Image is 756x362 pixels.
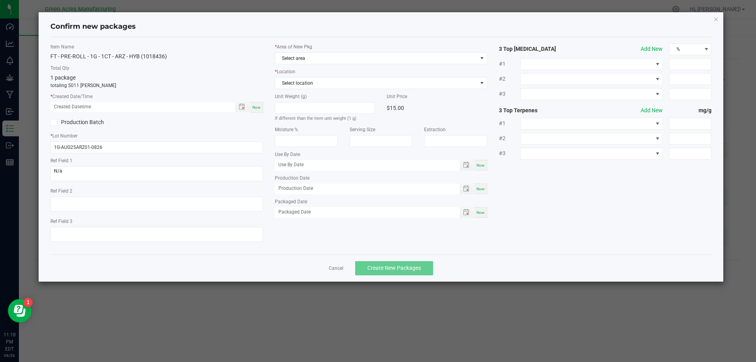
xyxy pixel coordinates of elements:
[50,43,263,50] label: Item Name
[275,126,338,133] label: Moisture %
[50,74,76,81] span: 1 package
[50,102,227,112] input: Created Datetime
[476,187,485,191] span: Now
[275,53,477,64] span: Select area
[275,93,375,100] label: Unit Weight (g)
[235,102,250,112] span: Toggle popup
[499,119,520,128] span: #1
[275,78,477,89] span: Select location
[252,105,261,110] span: Now
[50,157,263,164] label: Ref Field 1
[50,93,263,100] label: Created Date/Time
[387,93,487,100] label: Unit Price
[499,134,520,143] span: #2
[50,118,151,126] label: Production Batch
[275,116,356,121] small: If different than the item unit weight (1 g)
[669,44,701,55] span: %
[460,207,475,218] span: Toggle popup
[275,68,487,75] label: Location
[50,22,712,32] h4: Confirm new packages
[499,60,520,68] span: #1
[460,160,475,171] span: Toggle popup
[669,106,712,115] strong: mg/g
[275,198,487,205] label: Packaged Date
[499,106,584,115] strong: 3 Top Terpenes
[275,207,451,217] input: Packaged Date
[460,184,475,194] span: Toggle popup
[329,265,343,272] a: Cancel
[50,52,263,61] div: FT - PRE-ROLL - 1G - 1CT - ARZ - HYB (1018436)
[499,45,584,53] strong: 3 Top [MEDICAL_DATA]
[350,126,413,133] label: Serving Size
[23,298,33,307] iframe: Resource center unread badge
[275,160,451,170] input: Use By Date
[355,261,433,275] button: Create New Packages
[387,102,487,114] div: $15.00
[50,65,263,72] label: Total Qty
[367,265,421,271] span: Create New Packages
[275,151,487,158] label: Use By Date
[275,184,451,193] input: Production Date
[8,299,31,323] iframe: Resource center
[50,132,263,139] label: Lot Number
[499,149,520,158] span: #3
[641,106,663,115] button: Add New
[50,187,263,195] label: Ref Field 2
[50,82,263,89] p: totaling 5011 [PERSON_NAME]
[275,77,487,89] span: NO DATA FOUND
[424,126,487,133] label: Extraction
[641,45,663,53] button: Add New
[476,210,485,215] span: Now
[275,175,487,182] label: Production Date
[50,218,263,225] label: Ref Field 3
[499,90,520,98] span: #3
[499,75,520,83] span: #2
[476,163,485,167] span: Now
[275,43,487,50] label: Area of New Pkg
